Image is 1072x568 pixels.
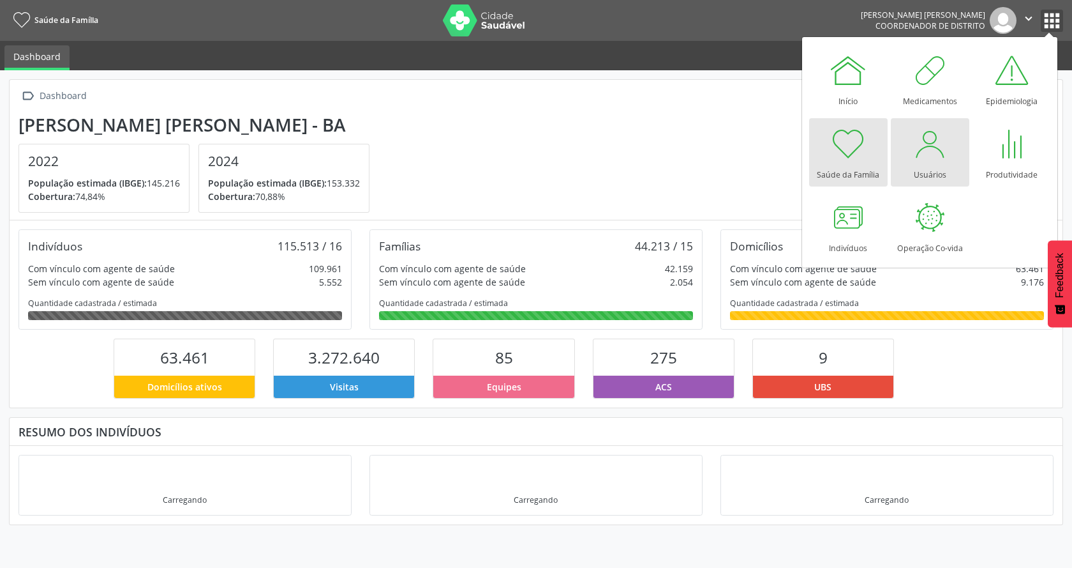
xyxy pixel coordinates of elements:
[208,176,360,190] p: 153.332
[319,275,342,289] div: 5.552
[809,118,888,187] a: Saúde da Família
[308,347,380,368] span: 3.272.640
[650,347,677,368] span: 275
[19,87,37,105] i: 
[379,239,421,253] div: Famílias
[28,298,342,309] div: Quantidade cadastrada / estimada
[891,192,969,260] a: Operação Co-vida
[28,177,147,189] span: População estimada (IBGE):
[163,495,207,505] div: Carregando
[330,380,359,394] span: Visitas
[208,190,360,203] p: 70,88%
[19,87,89,105] a:  Dashboard
[865,495,909,505] div: Carregando
[495,347,513,368] span: 85
[665,262,693,275] div: 42.159
[1048,240,1072,327] button: Feedback - Mostrar pesquisa
[972,45,1051,113] a: Epidemiologia
[28,275,174,289] div: Sem vínculo com agente de saúde
[814,380,831,394] span: UBS
[208,153,360,169] h4: 2024
[309,262,342,275] div: 109.961
[28,190,180,203] p: 74,84%
[37,87,89,105] div: Dashboard
[4,45,70,70] a: Dashboard
[34,15,98,26] span: Saúde da Família
[278,239,342,253] div: 115.513 / 16
[635,239,693,253] div: 44.213 / 15
[28,239,82,253] div: Indivíduos
[19,425,1053,439] div: Resumo dos indivíduos
[28,262,175,275] div: Com vínculo com agente de saúde
[670,275,693,289] div: 2.054
[655,380,672,394] span: ACS
[514,495,558,505] div: Carregando
[1016,262,1044,275] div: 63.461
[891,118,969,187] a: Usuários
[875,20,985,31] span: Coordenador de Distrito
[208,190,255,203] span: Cobertura:
[1041,10,1063,32] button: apps
[809,192,888,260] a: Indivíduos
[28,176,180,190] p: 145.216
[972,118,1051,187] a: Produtividade
[730,275,876,289] div: Sem vínculo com agente de saúde
[819,347,828,368] span: 9
[809,45,888,113] a: Início
[9,10,98,31] a: Saúde da Família
[487,380,521,394] span: Equipes
[1022,12,1036,26] i: 
[379,275,525,289] div: Sem vínculo com agente de saúde
[160,347,209,368] span: 63.461
[147,380,222,394] span: Domicílios ativos
[861,10,985,20] div: [PERSON_NAME] [PERSON_NAME]
[28,190,75,203] span: Cobertura:
[379,298,693,309] div: Quantidade cadastrada / estimada
[891,45,969,113] a: Medicamentos
[208,177,327,189] span: População estimada (IBGE):
[19,114,378,135] div: [PERSON_NAME] [PERSON_NAME] - BA
[1016,7,1041,34] button: 
[730,298,1044,309] div: Quantidade cadastrada / estimada
[730,262,877,275] div: Com vínculo com agente de saúde
[1021,275,1044,289] div: 9.176
[990,7,1016,34] img: img
[379,262,526,275] div: Com vínculo com agente de saúde
[28,153,180,169] h4: 2022
[730,239,783,253] div: Domicílios
[1054,253,1066,298] span: Feedback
